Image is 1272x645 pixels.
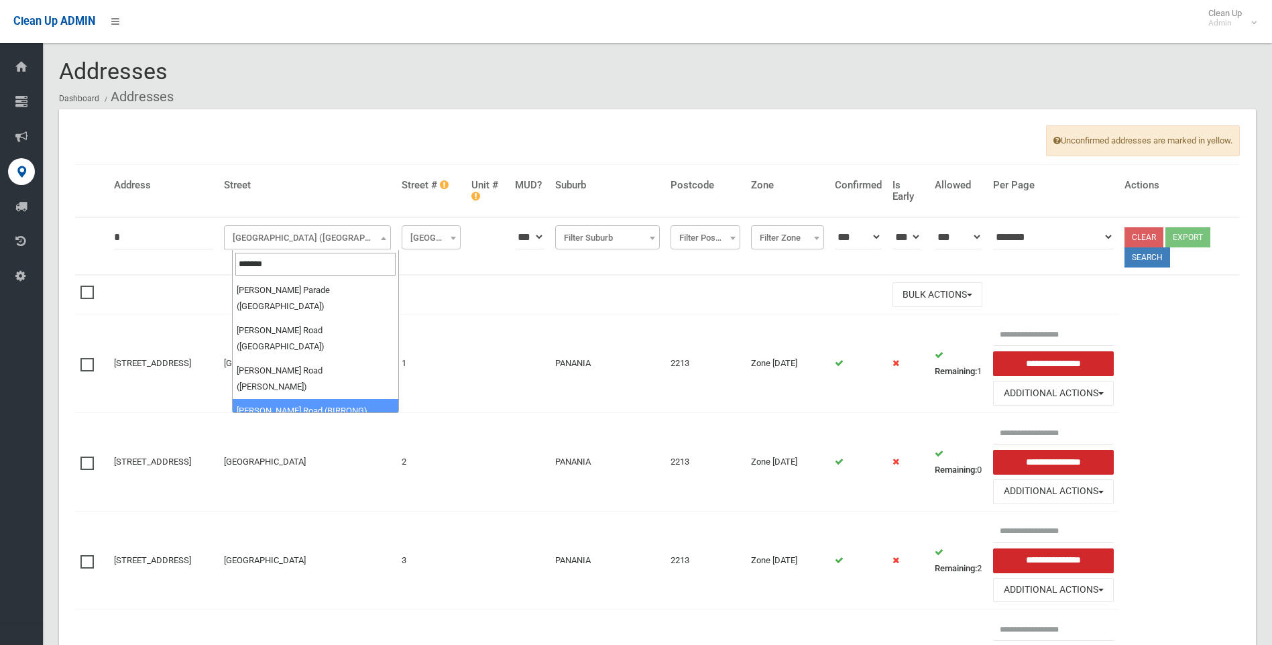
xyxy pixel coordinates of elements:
td: 1 [929,314,988,413]
button: Additional Actions [993,479,1114,504]
span: Clean Up ADMIN [13,15,95,27]
span: Unconfirmed addresses are marked in yellow. [1046,125,1240,156]
td: 2213 [665,413,746,512]
li: [PERSON_NAME] Road (BIRRONG) [233,399,398,423]
li: [PERSON_NAME] Road ([GEOGRAPHIC_DATA]) [233,318,398,359]
strong: Remaining: [935,563,977,573]
td: 1 [396,314,466,413]
span: Filter Zone [754,229,821,247]
a: Dashboard [59,94,99,103]
td: [GEOGRAPHIC_DATA] [219,511,396,609]
span: Clyfford Place (PANANIA) [224,225,391,249]
span: Filter Postcode [671,225,740,249]
span: Filter Zone [751,225,824,249]
td: Zone [DATE] [746,314,829,413]
h4: Address [114,180,213,191]
button: Additional Actions [993,578,1114,603]
a: [STREET_ADDRESS] [114,555,191,565]
h4: Zone [751,180,824,191]
h4: Per Page [993,180,1114,191]
span: Clean Up [1202,8,1255,28]
h4: Suburb [555,180,660,191]
span: Filter Street # [405,229,457,247]
span: Addresses [59,58,168,84]
span: Filter Suburb [559,229,656,247]
td: [GEOGRAPHIC_DATA] [219,314,396,413]
span: Filter Postcode [674,229,737,247]
td: 0 [929,413,988,512]
td: Zone [DATE] [746,413,829,512]
td: 2213 [665,314,746,413]
td: 2 [929,511,988,609]
h4: Postcode [671,180,740,191]
h4: Allowed [935,180,983,191]
a: [STREET_ADDRESS] [114,457,191,467]
td: Zone [DATE] [746,511,829,609]
span: Filter Street # [402,225,461,249]
a: Clear [1124,227,1163,247]
a: [STREET_ADDRESS] [114,358,191,368]
button: Export [1165,227,1210,247]
td: [GEOGRAPHIC_DATA] [219,413,396,512]
td: 2 [396,413,466,512]
li: [PERSON_NAME] Road ([PERSON_NAME]) [233,359,398,399]
button: Additional Actions [993,381,1114,406]
button: Bulk Actions [892,282,982,307]
li: [PERSON_NAME] Parade ([GEOGRAPHIC_DATA]) [233,278,398,318]
td: PANANIA [550,511,665,609]
h4: Unit # [471,180,504,202]
h4: Confirmed [835,180,882,191]
small: Admin [1208,18,1242,28]
h4: MUD? [515,180,544,191]
h4: Actions [1124,180,1234,191]
strong: Remaining: [935,465,977,475]
h4: Street [224,180,391,191]
h4: Street # [402,180,461,191]
td: 3 [396,511,466,609]
li: Addresses [101,84,174,109]
td: PANANIA [550,314,665,413]
h4: Is Early [892,180,924,202]
td: 2213 [665,511,746,609]
td: PANANIA [550,413,665,512]
button: Search [1124,247,1170,268]
span: Filter Suburb [555,225,660,249]
span: Clyfford Place (PANANIA) [227,229,388,247]
strong: Remaining: [935,366,977,376]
